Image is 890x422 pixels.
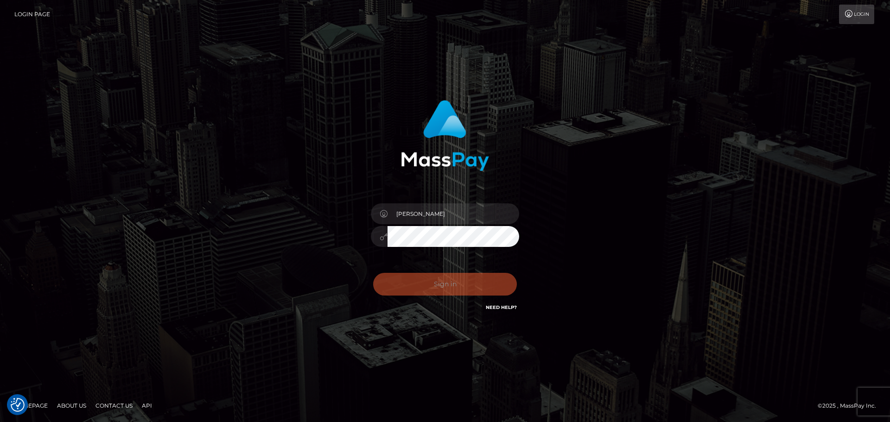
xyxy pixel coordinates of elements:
a: About Us [53,398,90,413]
a: API [138,398,156,413]
div: © 2025 , MassPay Inc. [818,401,883,411]
input: Username... [388,203,519,224]
button: Consent Preferences [11,398,25,412]
img: MassPay Login [401,100,489,171]
a: Login [839,5,874,24]
img: Revisit consent button [11,398,25,412]
a: Login Page [14,5,50,24]
a: Need Help? [486,304,517,310]
a: Homepage [10,398,51,413]
a: Contact Us [92,398,136,413]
